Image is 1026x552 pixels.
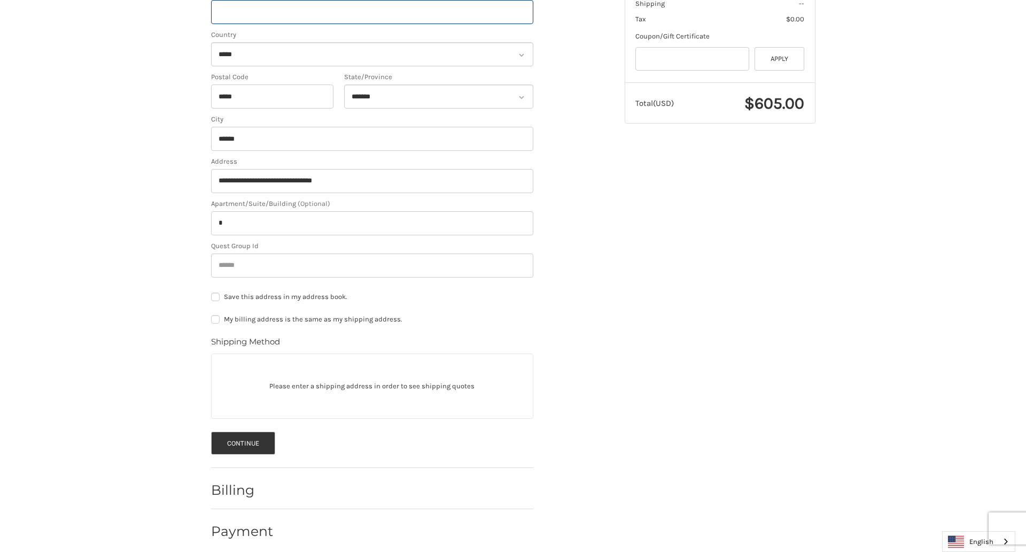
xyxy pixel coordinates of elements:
label: State/Province [344,72,533,82]
button: Apply [755,47,805,71]
h2: Billing [211,482,274,499]
small: (Optional) [298,200,330,208]
span: Tax [635,15,646,23]
label: Country [211,29,533,40]
div: Coupon/Gift Certificate [635,31,804,42]
p: Please enter a shipping address in order to see shipping quotes [212,375,533,396]
span: $0.00 [786,15,804,23]
label: City [211,114,533,125]
label: Quest Group Id [211,241,533,251]
input: Gift Certificate or Coupon Code [635,47,749,71]
label: My billing address is the same as my shipping address. [211,315,533,324]
label: Save this address in my address book. [211,293,533,301]
label: Address [211,156,533,167]
h2: Payment [211,523,274,540]
span: $605.00 [744,94,804,113]
label: Apartment/Suite/Building [211,198,533,209]
legend: Shipping Method [211,336,280,353]
label: Postal Code [211,72,334,82]
button: Continue [211,432,276,455]
span: Total (USD) [635,98,674,108]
